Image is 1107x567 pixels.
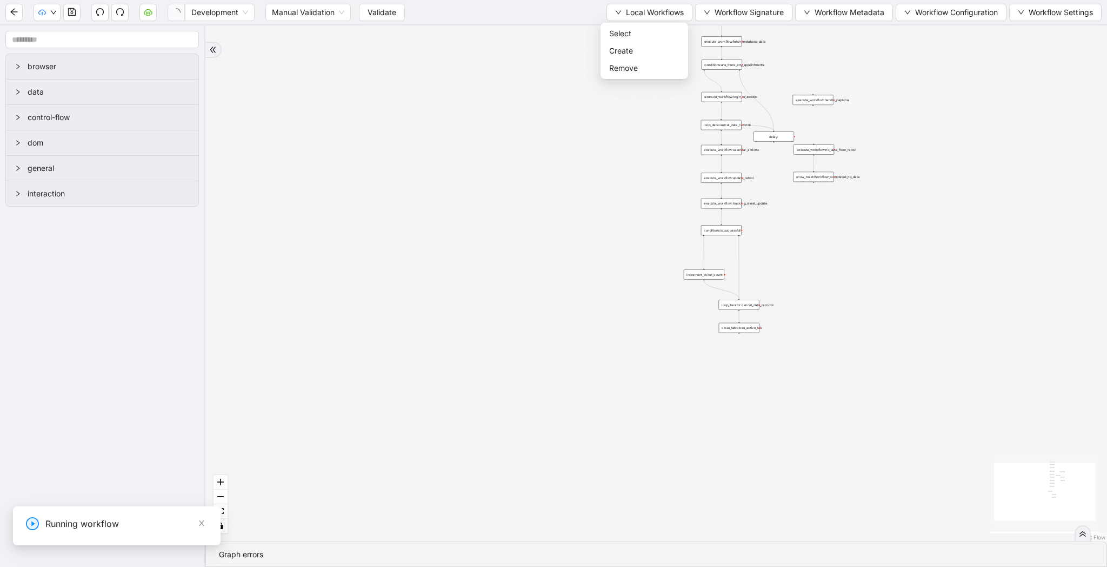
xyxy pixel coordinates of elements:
[753,131,794,142] div: delay:
[5,4,23,21] button: arrow-left
[793,95,833,106] div: execute_workflow:handle_captchaplus-circle
[793,144,834,155] div: execute_workflow:no_data_from_retool
[111,4,129,21] button: redo
[15,190,21,197] span: right
[368,6,396,18] span: Validate
[810,186,817,193] span: plus-circle
[695,4,792,21] button: downWorkflow Signature
[915,6,998,18] span: Workflow Configuration
[28,86,190,98] span: data
[609,28,679,39] span: Select
[701,199,742,209] div: execute_workflow:tracking_sheet_update
[50,9,57,16] span: down
[172,8,181,16] span: loading
[704,280,739,299] g: Edge from increment_ticket_count: to loop_iterator:cancel_data_records
[214,504,228,519] button: fit view
[804,9,810,16] span: down
[721,20,722,35] g: Edge from trigger to execute_workflow:fetch_metabase_data
[701,225,742,235] div: conditions:is_successfull
[272,4,344,21] span: Manual Validation
[1009,4,1102,21] button: downWorkflow Settings
[739,70,774,130] g: Edge from conditions:are_there_any_appointments to delay:
[214,490,228,504] button: zoom out
[606,4,692,21] button: downLocal Workflows
[719,323,759,333] div: close_tab:close_active_tabplus-circle
[684,269,724,280] div: increment_ticket_count:
[793,172,834,182] div: show_toast:Workflow_completed_no_dataplus-circle
[45,517,208,530] div: Running workflow
[6,181,198,206] div: interaction
[28,162,190,174] span: general
[753,131,794,142] div: delay:plus-circle
[28,188,190,200] span: interaction
[702,60,742,70] div: conditions:are_there_any_appointments
[1029,6,1093,18] span: Workflow Settings
[359,4,405,21] button: Validate
[743,125,774,130] g: Edge from loop_data:cancel_data_records to delay:
[15,89,21,95] span: right
[38,9,46,16] span: cloud-upload
[701,120,742,130] div: loop_data:cancel_data_records
[609,62,679,74] span: Remove
[702,92,742,102] div: execute_workflow:login_to_zocdoc
[191,4,248,21] span: Development
[609,45,679,57] span: Create
[815,6,884,18] span: Workflow Metadata
[904,9,911,16] span: down
[896,4,1006,21] button: downWorkflow Configuration
[810,109,817,116] span: plus-circle
[214,475,228,490] button: zoom in
[219,549,1093,561] div: Graph errors
[63,4,81,21] button: save
[793,172,834,182] div: show_toast:Workflow_completed_no_data
[1079,530,1086,538] span: double-right
[116,8,124,16] span: redo
[793,95,833,106] div: execute_workflow:handle_captcha
[15,165,21,172] span: right
[626,6,684,18] span: Local Workflows
[28,111,190,123] span: control-flow
[1077,534,1105,540] a: React Flow attribution
[28,61,190,72] span: browser
[701,173,742,183] div: execute_workflow:update_retool
[34,4,61,21] button: cloud-uploaddown
[10,8,18,16] span: arrow-left
[1018,9,1024,16] span: down
[96,8,104,16] span: undo
[6,80,198,104] div: data
[28,137,190,149] span: dom
[68,8,76,16] span: save
[719,323,759,333] div: close_tab:close_active_tab
[209,46,217,54] span: double-right
[701,36,742,47] div: execute_workflow:fetch_metabase_data
[770,146,777,153] span: plus-circle
[736,337,743,344] span: plus-circle
[26,517,39,530] span: play-circle
[795,4,893,21] button: downWorkflow Metadata
[15,140,21,146] span: right
[91,4,109,21] button: undo
[6,130,198,155] div: dom
[15,63,21,70] span: right
[719,300,759,310] div: loop_iterator:cancel_data_records
[701,145,742,155] div: execute_workflow:calendar_actions
[6,156,198,181] div: general
[214,519,228,533] button: toggle interactivity
[615,9,622,16] span: down
[139,4,157,21] button: cloud-server
[704,9,710,16] span: down
[6,54,198,79] div: browser
[704,70,722,90] g: Edge from conditions:are_there_any_appointments to execute_workflow:login_to_zocdoc
[15,114,21,121] span: right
